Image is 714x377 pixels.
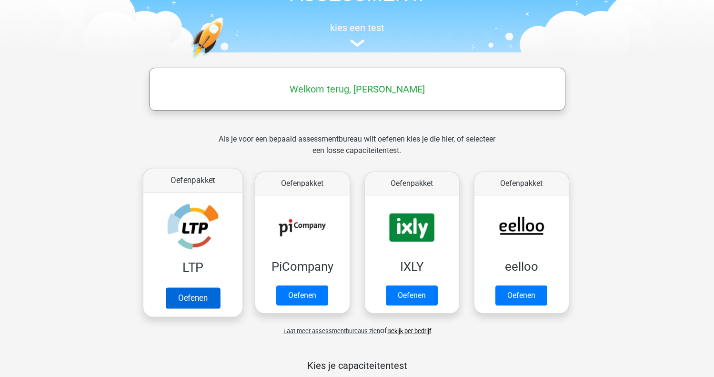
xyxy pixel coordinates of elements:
[283,327,380,335] span: Laat meer assessmentbureaus zien
[138,22,576,47] a: kies een test
[211,133,503,168] div: Als je voor een bepaald assessmentbureau wilt oefenen kies je die hier, of selecteer een losse ca...
[495,285,547,306] a: Oefenen
[350,40,364,47] img: assessment
[138,22,576,33] h5: kies een test
[387,327,431,335] a: Bekijk per bedrijf
[386,285,438,306] a: Oefenen
[154,83,561,95] h5: Welkom terug, [PERSON_NAME]
[154,360,561,371] h5: Kies je capaciteitentest
[165,287,220,308] a: Oefenen
[191,17,261,103] img: oefenen
[276,285,328,306] a: Oefenen
[138,317,576,336] div: of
